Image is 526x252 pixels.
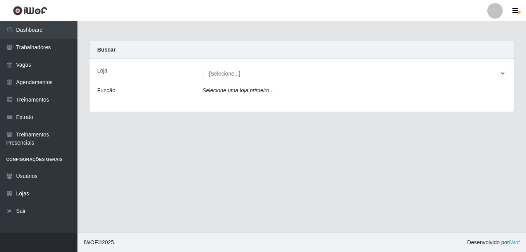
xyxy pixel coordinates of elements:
[13,6,47,16] img: CoreUI Logo
[97,47,115,53] strong: Buscar
[97,86,115,95] label: Função
[84,238,115,247] span: © 2025 .
[509,239,520,245] a: iWof
[97,67,107,75] label: Loja
[203,87,274,93] i: Selecione uma loja primeiro...
[84,239,98,245] span: IWOF
[467,238,520,247] span: Desenvolvido por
